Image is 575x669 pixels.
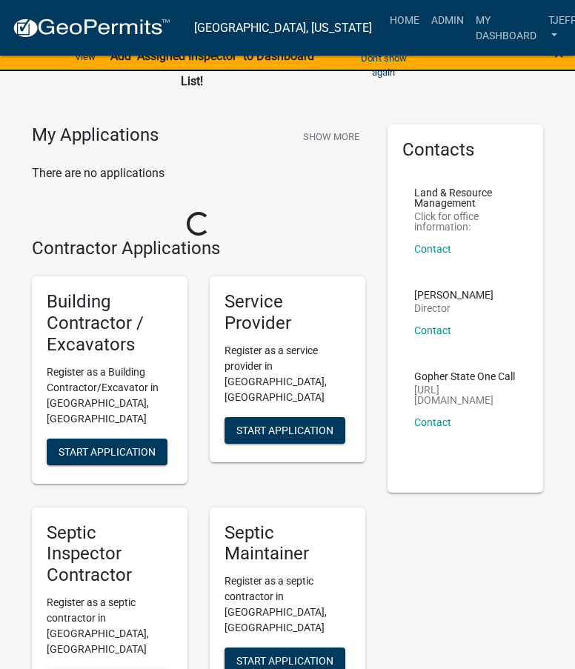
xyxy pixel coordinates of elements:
p: [PERSON_NAME] [414,290,493,300]
p: Director [414,303,493,313]
p: [URL][DOMAIN_NAME] [414,385,516,405]
a: My Dashboard [470,6,542,50]
span: Start Application [59,445,156,457]
p: Register as a service provider in [GEOGRAPHIC_DATA], [GEOGRAPHIC_DATA] [225,343,350,405]
a: Contact [414,416,451,428]
p: Register as a septic contractor in [GEOGRAPHIC_DATA], [GEOGRAPHIC_DATA] [225,573,350,636]
h5: Building Contractor / Excavators [47,291,173,355]
button: Start Application [225,417,345,444]
a: Contact [414,324,451,336]
p: Land & Resource Management [414,187,516,208]
p: There are no applications [32,164,365,182]
a: [GEOGRAPHIC_DATA], [US_STATE] [194,16,372,41]
a: Home [384,6,425,34]
h5: Septic Maintainer [225,522,350,565]
p: Click for office information: [414,211,516,232]
span: Start Application [236,424,333,436]
a: Admin [425,6,470,34]
button: Show More [297,124,365,149]
a: View [69,44,102,69]
h4: Contractor Applications [32,238,365,259]
p: Register as a septic contractor in [GEOGRAPHIC_DATA], [GEOGRAPHIC_DATA] [47,595,173,657]
h5: Service Provider [225,291,350,334]
button: Don't show again [347,46,420,84]
p: Gopher State One Call [414,371,516,382]
h5: Contacts [402,139,528,161]
p: Register as a Building Contractor/Excavator in [GEOGRAPHIC_DATA], [GEOGRAPHIC_DATA] [47,365,173,427]
span: Start Application [236,655,333,667]
h4: My Applications [32,124,159,147]
button: Start Application [47,439,167,465]
h5: Septic Inspector Contractor [47,522,173,586]
button: Close [554,44,564,62]
a: Contact [414,243,451,255]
